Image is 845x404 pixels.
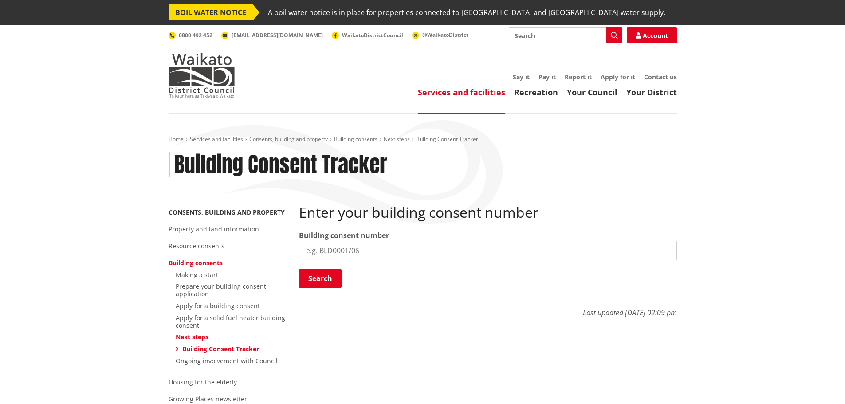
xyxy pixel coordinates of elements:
[190,135,243,143] a: Services and facilities
[232,31,323,39] span: [EMAIL_ADDRESS][DOMAIN_NAME]
[422,31,468,39] span: @WaikatoDistrict
[299,204,677,221] h2: Enter your building consent number
[176,314,285,329] a: Apply for a solid fuel heater building consent​
[644,73,677,81] a: Contact us
[169,395,247,403] a: Growing Places newsletter
[169,31,212,39] a: 0800 492 452
[176,282,266,298] a: Prepare your building consent application
[249,135,328,143] a: Consents, building and property
[384,135,410,143] a: Next steps
[299,241,677,260] input: e.g. BLD0001/06
[334,135,377,143] a: Building consents
[169,259,223,267] a: Building consents
[601,73,635,81] a: Apply for it
[626,87,677,98] a: Your District
[342,31,403,39] span: WaikatoDistrictCouncil
[169,4,253,20] span: BOIL WATER NOTICE
[176,357,278,365] a: Ongoing involvement with Council
[169,135,184,143] a: Home
[174,152,387,178] h1: Building Consent Tracker
[299,298,677,318] p: Last updated [DATE] 02:09 pm
[538,73,556,81] a: Pay it
[416,135,478,143] span: Building Consent Tracker
[176,271,218,279] a: Making a start
[627,27,677,43] a: Account
[176,302,260,310] a: Apply for a building consent
[332,31,403,39] a: WaikatoDistrictCouncil
[299,269,342,288] button: Search
[565,73,592,81] a: Report it
[513,73,530,81] a: Say it
[169,242,224,250] a: Resource consents
[509,27,622,43] input: Search input
[412,31,468,39] a: @WaikatoDistrict
[176,333,208,341] a: Next steps
[169,136,677,143] nav: breadcrumb
[299,230,389,241] label: Building consent number
[182,345,259,353] a: Building Consent Tracker
[169,378,237,386] a: Housing for the elderly
[268,4,665,20] span: A boil water notice is in place for properties connected to [GEOGRAPHIC_DATA] and [GEOGRAPHIC_DAT...
[418,87,505,98] a: Services and facilities
[567,87,617,98] a: Your Council
[221,31,323,39] a: [EMAIL_ADDRESS][DOMAIN_NAME]
[169,225,259,233] a: Property and land information
[179,31,212,39] span: 0800 492 452
[514,87,558,98] a: Recreation
[169,208,285,216] a: Consents, building and property
[169,53,235,98] img: Waikato District Council - Te Kaunihera aa Takiwaa o Waikato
